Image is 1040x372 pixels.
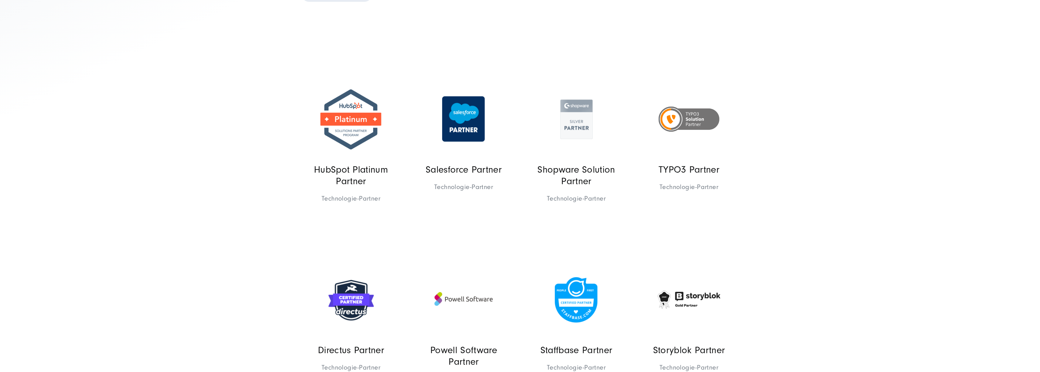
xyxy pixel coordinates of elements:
a: Logo_shopware_silberpartner Shopware Solution Partner Technologie-Partner [528,71,624,219]
a: TYPO3 Solution Partner Logo TYPO3 Partner Technologie-Partner [641,71,737,208]
a: Logo_Salesforce Salesforce Partner Technologie-Partner [416,71,512,208]
a: Platinum Badge Hubspot HubSpot Platinum Partner Technologie-Partner [303,71,399,219]
img: Logo_Staffbase [540,263,613,336]
span: Technologie-Partner [533,193,620,205]
img: Platinum Badge Hubspot [315,83,387,156]
img: Storyblok-Gold-Partner [653,263,725,336]
span: Technologie-Partner [646,181,732,193]
p: Powell Software Partner [420,344,507,367]
span: Technologie-Partner [420,181,507,193]
img: Logo_shopware_silberpartner [540,83,613,156]
p: Salesforce Partner [420,164,507,175]
img: TYPO3 Solution Partner Logo [653,83,725,156]
img: Logo_Salesforce [427,83,500,156]
span: Technologie-Partner [308,193,394,205]
p: Directus Partner [308,344,394,356]
p: TYPO3 Partner [646,164,732,175]
img: Logo_Powell [427,263,500,336]
p: Shopware Solution Partner [533,164,620,187]
p: Storyblok Partner [646,344,732,356]
p: Staffbase Partner [533,344,620,356]
img: directus-certified-partner [315,263,387,336]
p: HubSpot Platinum Partner [308,164,394,187]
